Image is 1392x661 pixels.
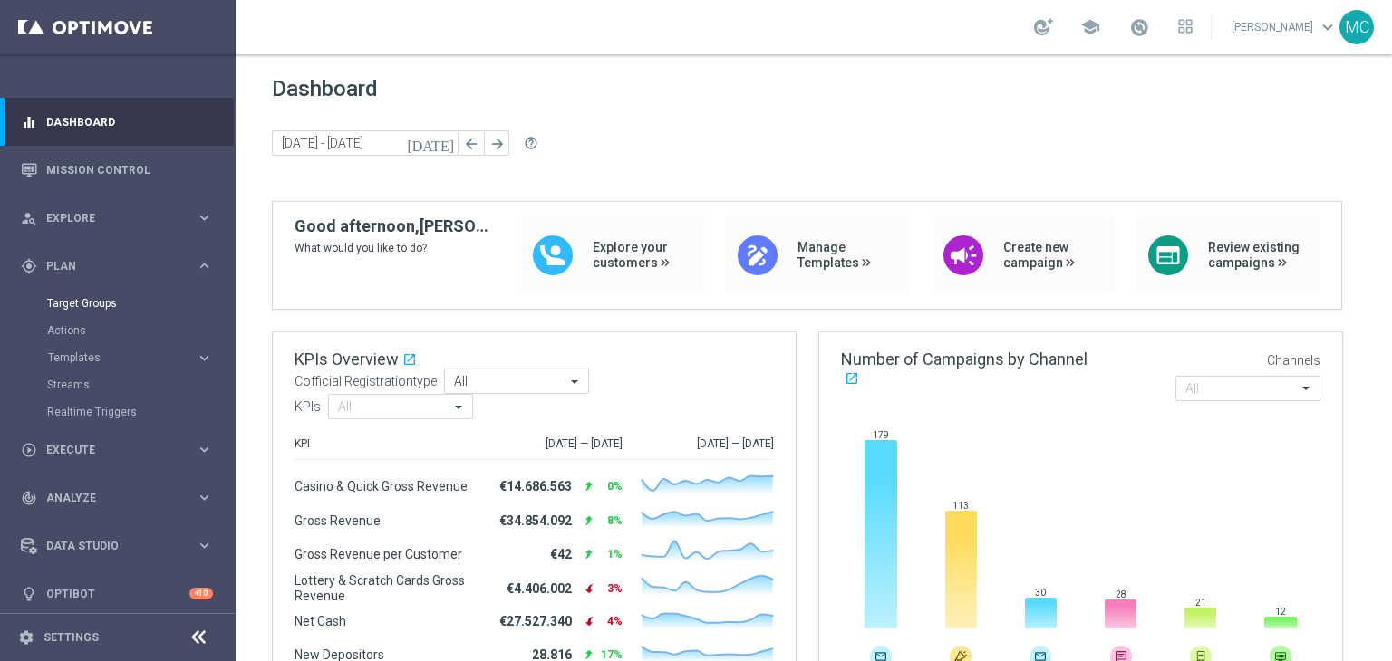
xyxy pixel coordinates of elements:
[47,323,188,338] a: Actions
[48,352,196,363] div: Templates
[196,441,213,458] i: keyboard_arrow_right
[46,213,196,224] span: Explore
[196,350,213,367] i: keyboard_arrow_right
[21,442,37,458] i: play_circle_outline
[20,259,214,273] button: gps_fixed Plan keyboard_arrow_right
[21,586,37,602] i: lightbulb
[21,210,196,226] div: Explore
[47,296,188,311] a: Target Groups
[20,587,214,601] button: lightbulb Optibot +10
[21,570,213,618] div: Optibot
[21,98,213,146] div: Dashboard
[1080,17,1100,37] span: school
[47,378,188,392] a: Streams
[21,146,213,194] div: Mission Control
[21,258,37,274] i: gps_fixed
[21,490,37,506] i: track_changes
[20,491,214,505] button: track_changes Analyze keyboard_arrow_right
[21,538,196,554] div: Data Studio
[1230,14,1339,41] a: [PERSON_NAME]keyboard_arrow_down
[46,445,196,455] span: Execute
[196,209,213,226] i: keyboard_arrow_right
[47,317,234,344] div: Actions
[196,257,213,274] i: keyboard_arrow_right
[47,290,234,317] div: Target Groups
[20,163,214,177] button: Mission Control
[1339,10,1374,44] div: MC
[21,210,37,226] i: person_search
[21,258,196,274] div: Plan
[43,632,99,643] a: Settings
[46,493,196,503] span: Analyze
[47,350,214,365] button: Templates keyboard_arrow_right
[48,352,178,363] span: Templates
[21,490,196,506] div: Analyze
[20,539,214,553] button: Data Studio keyboard_arrow_right
[47,371,234,398] div: Streams
[47,344,234,371] div: Templates
[46,261,196,272] span: Plan
[20,115,214,129] button: equalizer Dashboard
[46,541,196,551] span: Data Studio
[1318,17,1338,37] span: keyboard_arrow_down
[20,211,214,225] button: person_search Explore keyboard_arrow_right
[21,114,37,130] i: equalizer
[20,443,214,457] button: play_circle_outline Execute keyboard_arrow_right
[47,405,188,419] a: Realtime Triggers
[196,489,213,506] i: keyboard_arrow_right
[46,98,213,146] a: Dashboard
[189,588,213,599] div: +10
[18,629,34,646] i: settings
[46,146,213,194] a: Mission Control
[47,398,234,426] div: Realtime Triggers
[21,442,196,458] div: Execute
[196,537,213,554] i: keyboard_arrow_right
[46,570,189,618] a: Optibot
